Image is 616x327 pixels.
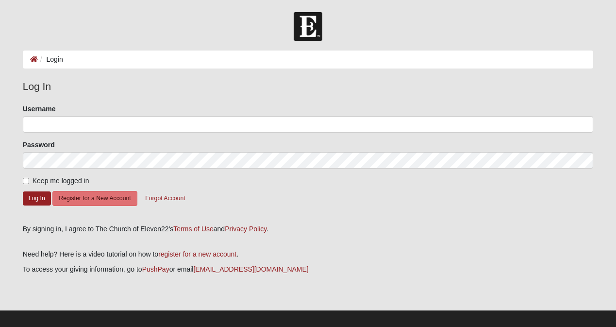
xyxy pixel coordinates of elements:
p: Need help? Here is a video tutorial on how to . [23,249,594,259]
a: Terms of Use [173,225,213,233]
div: By signing in, I agree to The Church of Eleven22's and . [23,224,594,234]
img: Church of Eleven22 Logo [294,12,322,41]
span: Keep me logged in [33,177,89,185]
li: Login [38,54,63,65]
label: Username [23,104,56,114]
button: Log In [23,191,51,206]
a: register for a new account [158,250,236,258]
a: PushPay [142,265,169,273]
a: Privacy Policy [225,225,266,233]
p: To access your giving information, go to or email [23,264,594,275]
a: [EMAIL_ADDRESS][DOMAIN_NAME] [193,265,308,273]
button: Register for a New Account [52,191,137,206]
button: Forgot Account [139,191,191,206]
input: Keep me logged in [23,178,29,184]
label: Password [23,140,55,150]
legend: Log In [23,79,594,94]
